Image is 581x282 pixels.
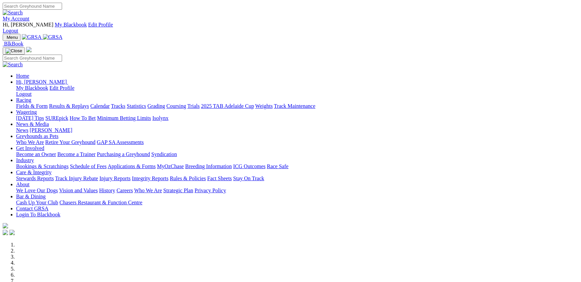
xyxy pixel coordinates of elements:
img: logo-grsa-white.png [3,223,8,228]
div: Hi, [PERSON_NAME] [16,85,578,97]
img: twitter.svg [9,230,15,235]
a: ICG Outcomes [233,163,265,169]
span: Menu [7,35,18,40]
a: Grading [148,103,165,109]
a: Results & Replays [49,103,89,109]
a: News [16,127,28,133]
a: GAP SA Assessments [97,139,144,145]
a: Become a Trainer [57,151,96,157]
a: Industry [16,157,34,163]
a: Schedule of Fees [70,163,106,169]
a: Bar & Dining [16,194,46,199]
a: 2025 TAB Adelaide Cup [201,103,254,109]
a: Privacy Policy [195,188,226,193]
a: Racing [16,97,31,103]
a: Statistics [127,103,146,109]
img: logo-grsa-white.png [26,47,32,52]
a: Cash Up Your Club [16,200,58,205]
a: Integrity Reports [132,175,168,181]
a: [PERSON_NAME] [30,127,72,133]
input: Search [3,3,62,10]
a: Coursing [166,103,186,109]
a: My Account [3,16,30,21]
div: My Account [3,22,578,34]
div: About [16,188,578,194]
a: Syndication [151,151,177,157]
span: Hi, [PERSON_NAME] [3,22,53,27]
a: MyOzChase [157,163,184,169]
a: SUREpick [45,115,68,121]
a: We Love Our Dogs [16,188,58,193]
a: Trials [187,103,200,109]
span: BlkBook [4,41,23,47]
a: History [99,188,115,193]
a: BlkBook [3,41,23,47]
a: Weights [255,103,273,109]
a: Strategic Plan [163,188,193,193]
a: Logout [16,91,32,97]
a: Applications & Forms [108,163,156,169]
img: Close [5,48,22,54]
img: Search [3,62,23,68]
a: [DATE] Tips [16,115,44,121]
div: Racing [16,103,578,109]
a: Edit Profile [88,22,113,27]
a: Home [16,73,29,79]
div: Greyhounds as Pets [16,139,578,145]
a: Calendar [90,103,110,109]
div: Care & Integrity [16,175,578,182]
a: Track Maintenance [274,103,315,109]
a: Logout [3,28,18,33]
div: Bar & Dining [16,200,578,206]
a: Careers [116,188,133,193]
div: Get Involved [16,151,578,157]
a: Get Involved [16,145,44,151]
div: Industry [16,163,578,169]
a: Who We Are [16,139,44,145]
a: Login To Blackbook [16,212,60,217]
img: GRSA [43,34,63,40]
a: My Blackbook [16,85,48,91]
a: Who We Are [134,188,162,193]
img: GRSA [22,34,42,40]
a: Care & Integrity [16,169,52,175]
a: Hi, [PERSON_NAME] [16,79,68,85]
a: Breeding Information [185,163,232,169]
a: Fields & Form [16,103,48,109]
a: Track Injury Rebate [55,175,98,181]
a: Minimum Betting Limits [97,115,151,121]
a: Vision and Values [59,188,98,193]
input: Search [3,55,62,62]
a: Contact GRSA [16,206,48,211]
span: Hi, [PERSON_NAME] [16,79,67,85]
a: Stewards Reports [16,175,54,181]
a: Rules & Policies [170,175,206,181]
a: News & Media [16,121,49,127]
a: My Blackbook [55,22,87,27]
a: Tracks [111,103,125,109]
button: Toggle navigation [3,47,25,55]
a: Chasers Restaurant & Function Centre [59,200,142,205]
a: How To Bet [70,115,96,121]
a: Edit Profile [50,85,74,91]
img: Search [3,10,23,16]
a: Greyhounds as Pets [16,133,58,139]
a: About [16,182,30,187]
img: facebook.svg [3,230,8,235]
a: Become an Owner [16,151,56,157]
a: Wagering [16,109,37,115]
a: Purchasing a Greyhound [97,151,150,157]
a: Stay On Track [233,175,264,181]
a: Injury Reports [99,175,130,181]
a: Bookings & Scratchings [16,163,68,169]
div: News & Media [16,127,578,133]
div: Wagering [16,115,578,121]
a: Fact Sheets [207,175,232,181]
a: Retire Your Greyhound [45,139,96,145]
a: Race Safe [267,163,288,169]
button: Toggle navigation [3,34,20,41]
a: Isolynx [152,115,168,121]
